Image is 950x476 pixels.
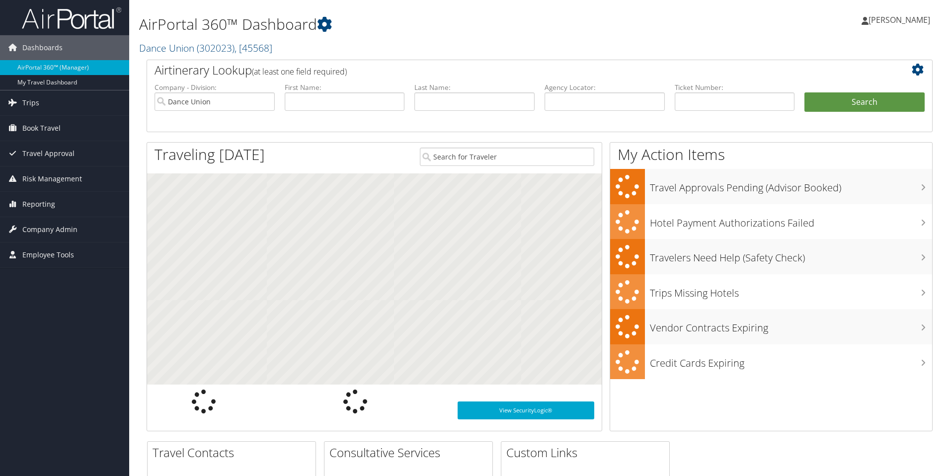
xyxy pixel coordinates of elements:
span: Trips [22,90,39,115]
h2: Consultative Services [329,444,492,461]
h3: Credit Cards Expiring [650,351,932,370]
a: Vendor Contracts Expiring [610,309,932,344]
a: Travelers Need Help (Safety Check) [610,239,932,274]
a: View SecurityLogic® [458,401,594,419]
span: Travel Approval [22,141,75,166]
label: Ticket Number: [675,82,795,92]
label: Agency Locator: [545,82,665,92]
input: Search for Traveler [420,148,594,166]
a: Travel Approvals Pending (Advisor Booked) [610,169,932,204]
a: Dance Union [139,41,272,55]
span: Risk Management [22,166,82,191]
span: Reporting [22,192,55,217]
span: (at least one field required) [252,66,347,77]
h3: Travel Approvals Pending (Advisor Booked) [650,176,932,195]
a: Trips Missing Hotels [610,274,932,310]
a: Hotel Payment Authorizations Failed [610,204,932,239]
label: First Name: [285,82,405,92]
h2: Custom Links [506,444,669,461]
span: [PERSON_NAME] [869,14,930,25]
label: Company - Division: [155,82,275,92]
a: Credit Cards Expiring [610,344,932,380]
span: Employee Tools [22,242,74,267]
h3: Travelers Need Help (Safety Check) [650,246,932,265]
h2: Travel Contacts [153,444,316,461]
h1: My Action Items [610,144,932,165]
h3: Vendor Contracts Expiring [650,316,932,335]
h3: Hotel Payment Authorizations Failed [650,211,932,230]
h1: Traveling [DATE] [155,144,265,165]
span: , [ 45568 ] [235,41,272,55]
h2: Airtinerary Lookup [155,62,859,79]
label: Last Name: [414,82,535,92]
button: Search [804,92,925,112]
span: Book Travel [22,116,61,141]
a: [PERSON_NAME] [862,5,940,35]
span: Company Admin [22,217,78,242]
h3: Trips Missing Hotels [650,281,932,300]
h1: AirPortal 360™ Dashboard [139,14,673,35]
img: airportal-logo.png [22,6,121,30]
span: Dashboards [22,35,63,60]
span: ( 302023 ) [197,41,235,55]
